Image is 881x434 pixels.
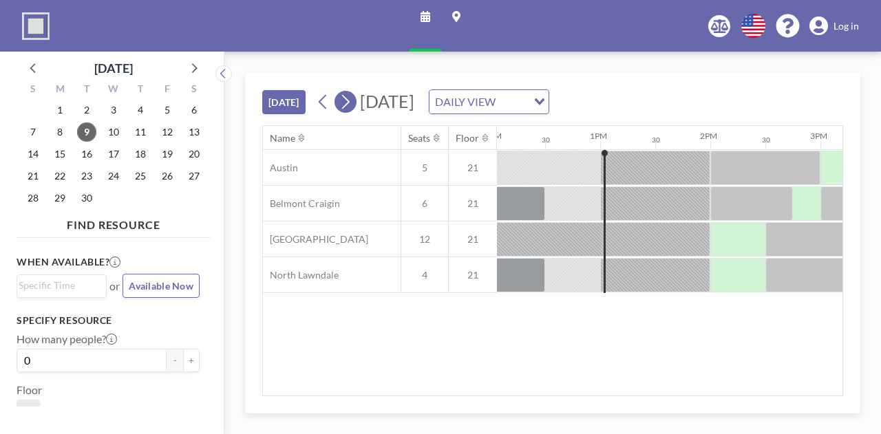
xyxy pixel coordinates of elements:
[23,122,43,142] span: Sunday, September 7, 2025
[74,81,100,99] div: T
[652,135,660,144] div: 30
[432,93,498,111] span: DAILY VIEW
[263,269,339,281] span: North Lawndale
[834,20,859,32] span: Log in
[263,233,368,246] span: [GEOGRAPHIC_DATA]
[77,188,96,208] span: Tuesday, September 30, 2025
[104,122,123,142] span: Wednesday, September 10, 2025
[809,17,859,36] a: Log in
[184,122,204,142] span: Saturday, September 13, 2025
[131,100,150,120] span: Thursday, September 4, 2025
[700,131,717,141] div: 2PM
[17,383,42,397] label: Floor
[94,58,133,78] div: [DATE]
[17,275,106,296] div: Search for option
[158,100,177,120] span: Friday, September 5, 2025
[183,349,200,372] button: +
[100,81,127,99] div: W
[131,122,150,142] span: Thursday, September 11, 2025
[810,131,827,141] div: 3PM
[50,188,70,208] span: Monday, September 29, 2025
[158,122,177,142] span: Friday, September 12, 2025
[23,144,43,164] span: Sunday, September 14, 2025
[127,81,153,99] div: T
[50,144,70,164] span: Monday, September 15, 2025
[401,269,448,281] span: 4
[449,233,497,246] span: 21
[104,100,123,120] span: Wednesday, September 3, 2025
[50,100,70,120] span: Monday, September 1, 2025
[17,314,200,327] h3: Specify resource
[401,162,448,174] span: 5
[262,90,306,114] button: [DATE]
[23,188,43,208] span: Sunday, September 28, 2025
[360,91,414,111] span: [DATE]
[263,197,340,210] span: Belmont Craigin
[401,233,448,246] span: 12
[408,132,430,144] div: Seats
[184,144,204,164] span: Saturday, September 20, 2025
[542,135,550,144] div: 30
[401,197,448,210] span: 6
[77,166,96,186] span: Tuesday, September 23, 2025
[158,144,177,164] span: Friday, September 19, 2025
[270,132,295,144] div: Name
[19,278,98,293] input: Search for option
[429,90,549,113] div: Search for option
[449,197,497,210] span: 21
[263,162,298,174] span: Austin
[184,166,204,186] span: Saturday, September 27, 2025
[123,274,200,298] button: Available Now
[500,93,526,111] input: Search for option
[104,166,123,186] span: Wednesday, September 24, 2025
[109,279,120,293] span: or
[22,12,50,40] img: organization-logo
[77,100,96,120] span: Tuesday, September 2, 2025
[77,122,96,142] span: Tuesday, September 9, 2025
[23,166,43,186] span: Sunday, September 21, 2025
[50,166,70,186] span: Monday, September 22, 2025
[104,144,123,164] span: Wednesday, September 17, 2025
[17,213,211,232] h4: FIND RESOURCE
[20,81,47,99] div: S
[590,131,607,141] div: 1PM
[456,132,479,144] div: Floor
[167,349,183,372] button: -
[449,162,497,174] span: 21
[22,405,34,419] span: 21
[153,81,180,99] div: F
[158,166,177,186] span: Friday, September 26, 2025
[184,100,204,120] span: Saturday, September 6, 2025
[17,332,117,346] label: How many people?
[449,269,497,281] span: 21
[180,81,207,99] div: S
[77,144,96,164] span: Tuesday, September 16, 2025
[50,122,70,142] span: Monday, September 8, 2025
[762,135,770,144] div: 30
[131,144,150,164] span: Thursday, September 18, 2025
[131,166,150,186] span: Thursday, September 25, 2025
[129,280,193,292] span: Available Now
[47,81,74,99] div: M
